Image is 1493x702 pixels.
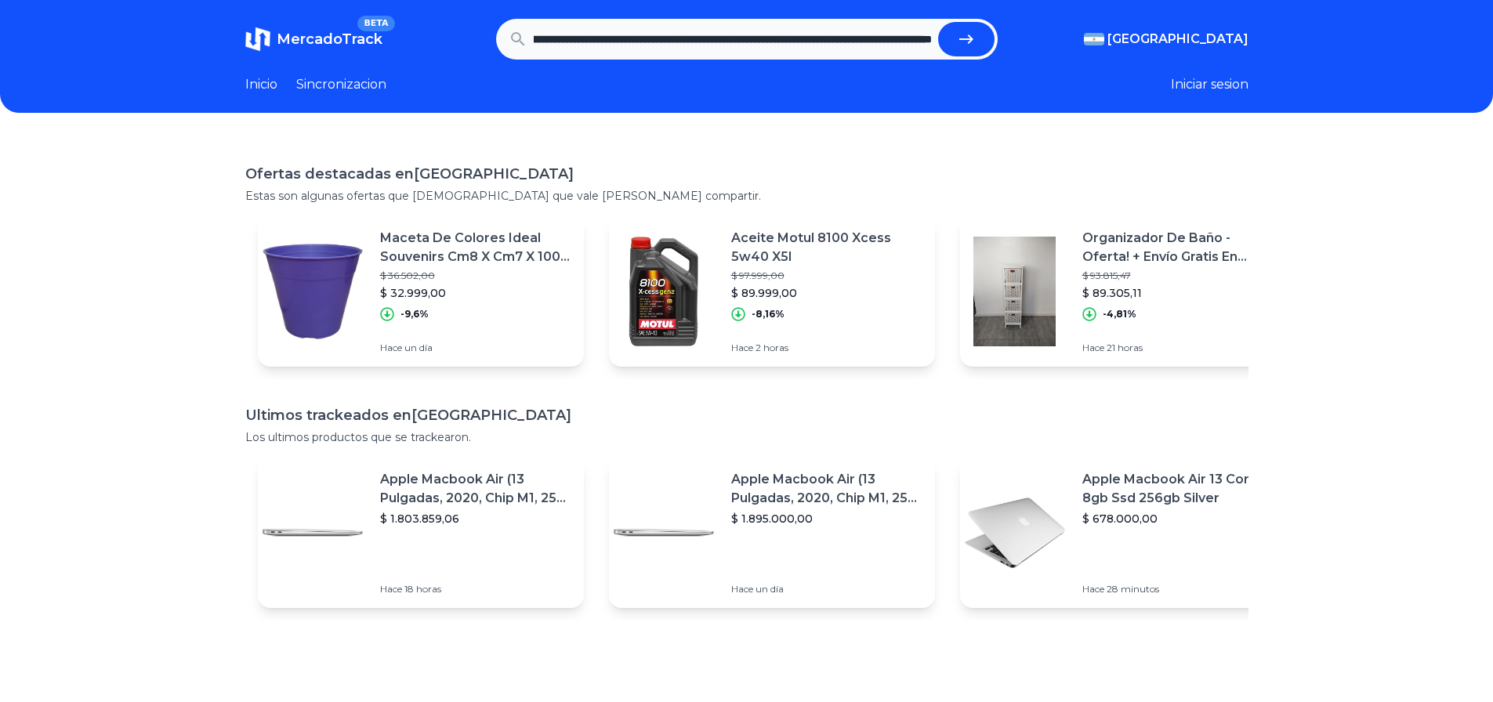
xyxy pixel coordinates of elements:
p: $ 93.815,47 [1082,270,1274,282]
p: Hace un día [380,342,571,354]
a: Featured imageApple Macbook Air 13 Core I5 8gb Ssd 256gb Silver$ 678.000,00Hace 28 minutos [960,458,1286,608]
p: $ 1.895.000,00 [731,511,922,526]
p: Maceta De Colores Ideal Souvenirs Cm8 X Cm7 X 100 Unidades [380,229,571,266]
img: MercadoTrack [245,27,270,52]
img: Featured image [960,478,1070,588]
p: Hace 2 horas [731,342,922,354]
h1: Ofertas destacadas en [GEOGRAPHIC_DATA] [245,163,1248,185]
p: $ 32.999,00 [380,285,571,301]
p: Organizador De Baño - Oferta! + Envío Gratis En Caba !! [1082,229,1274,266]
img: Featured image [258,478,368,588]
span: MercadoTrack [277,31,382,48]
p: Estas son algunas ofertas que [DEMOGRAPHIC_DATA] que vale [PERSON_NAME] compartir. [245,188,1248,204]
p: -4,81% [1103,308,1136,320]
p: $ 89.305,11 [1082,285,1274,301]
p: $ 36.502,00 [380,270,571,282]
p: $ 97.999,00 [731,270,922,282]
a: MercadoTrackBETA [245,27,382,52]
a: Featured imageMaceta De Colores Ideal Souvenirs Cm8 X Cm7 X 100 Unidades$ 36.502,00$ 32.999,00-9,... [258,216,584,367]
img: Featured image [609,478,719,588]
p: $ 89.999,00 [731,285,922,301]
button: Iniciar sesion [1171,75,1248,94]
button: [GEOGRAPHIC_DATA] [1084,30,1248,49]
img: Argentina [1084,33,1104,45]
p: -9,6% [400,308,429,320]
p: Apple Macbook Air (13 Pulgadas, 2020, Chip M1, 256 Gb De Ssd, 8 Gb De Ram) - Plata [731,470,922,508]
p: -8,16% [752,308,785,320]
img: Featured image [960,237,1070,346]
img: Featured image [609,237,719,346]
p: Hace un día [731,583,922,595]
h1: Ultimos trackeados en [GEOGRAPHIC_DATA] [245,404,1248,426]
p: Hace 21 horas [1082,342,1274,354]
a: Inicio [245,75,277,94]
p: Hace 28 minutos [1082,583,1274,595]
p: Hace 18 horas [380,583,571,595]
p: Apple Macbook Air (13 Pulgadas, 2020, Chip M1, 256 Gb De Ssd, 8 Gb De Ram) - Plata [380,470,571,508]
img: Featured image [258,237,368,346]
p: Los ultimos productos que se trackearon. [245,429,1248,445]
a: Featured imageApple Macbook Air (13 Pulgadas, 2020, Chip M1, 256 Gb De Ssd, 8 Gb De Ram) - Plata$... [258,458,584,608]
span: BETA [357,16,394,31]
p: Apple Macbook Air 13 Core I5 8gb Ssd 256gb Silver [1082,470,1274,508]
a: Featured imageOrganizador De Baño - Oferta! + Envío Gratis En Caba !!$ 93.815,47$ 89.305,11-4,81%... [960,216,1286,367]
p: $ 1.803.859,06 [380,511,571,526]
p: $ 678.000,00 [1082,511,1274,526]
a: Featured imageApple Macbook Air (13 Pulgadas, 2020, Chip M1, 256 Gb De Ssd, 8 Gb De Ram) - Plata$... [609,458,935,608]
a: Sincronizacion [296,75,386,94]
p: Aceite Motul 8100 Xcess 5w40 X5l [731,229,922,266]
a: Featured imageAceite Motul 8100 Xcess 5w40 X5l$ 97.999,00$ 89.999,00-8,16%Hace 2 horas [609,216,935,367]
span: [GEOGRAPHIC_DATA] [1107,30,1248,49]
